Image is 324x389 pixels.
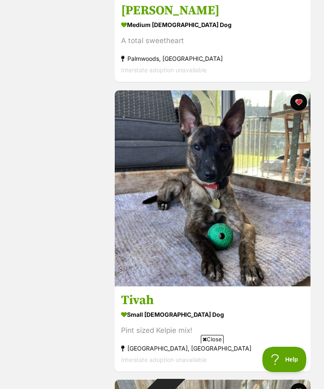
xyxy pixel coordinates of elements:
[201,335,224,343] span: Close
[1,1,8,8] img: consumer-privacy-logo.png
[290,94,307,111] button: favourite
[121,325,304,336] div: Pint sized Kelpie mix!
[115,286,310,372] a: Tivah small [DEMOGRAPHIC_DATA] Dog Pint sized Kelpie mix! [GEOGRAPHIC_DATA], [GEOGRAPHIC_DATA] In...
[121,35,304,47] div: A total sweetheart
[121,53,304,65] div: Palmwoods, [GEOGRAPHIC_DATA]
[115,90,310,286] img: Tivah
[121,308,304,321] div: small [DEMOGRAPHIC_DATA] Dog
[121,292,304,308] h3: Tivah
[121,19,304,31] div: medium [DEMOGRAPHIC_DATA] Dog
[262,347,307,372] iframe: Help Scout Beacon - Open
[121,3,304,19] h3: [PERSON_NAME]
[8,347,316,385] iframe: Advertisement
[121,67,207,74] span: Interstate adoption unavailable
